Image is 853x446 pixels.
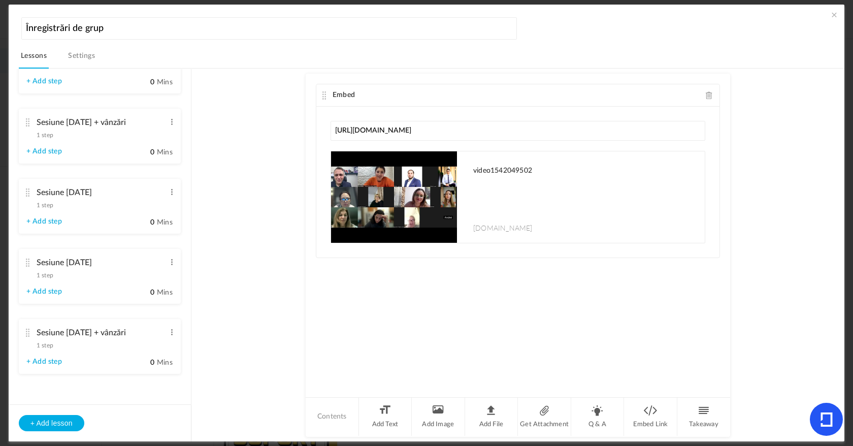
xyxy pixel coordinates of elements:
[412,398,465,436] li: Add Image
[333,91,355,99] span: Embed
[157,219,173,226] span: Mins
[331,151,457,243] img: maxresdefault.jpg
[359,398,412,436] li: Add Text
[129,288,155,298] input: Mins
[624,398,677,436] li: Embed Link
[306,398,359,436] li: Contents
[129,358,155,368] input: Mins
[473,222,533,233] span: [DOMAIN_NAME]
[157,359,173,366] span: Mins
[677,398,730,436] li: Takeaway
[157,289,173,296] span: Mins
[465,398,518,436] li: Add File
[331,121,705,141] input: Paste any link or url
[571,398,625,436] li: Q & A
[129,78,155,87] input: Mins
[331,151,705,243] a: video1542049502 [DOMAIN_NAME]
[129,148,155,157] input: Mins
[473,167,695,175] h1: video1542049502
[518,398,571,436] li: Get Attachment
[129,218,155,228] input: Mins
[157,149,173,156] span: Mins
[157,79,173,86] span: Mins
